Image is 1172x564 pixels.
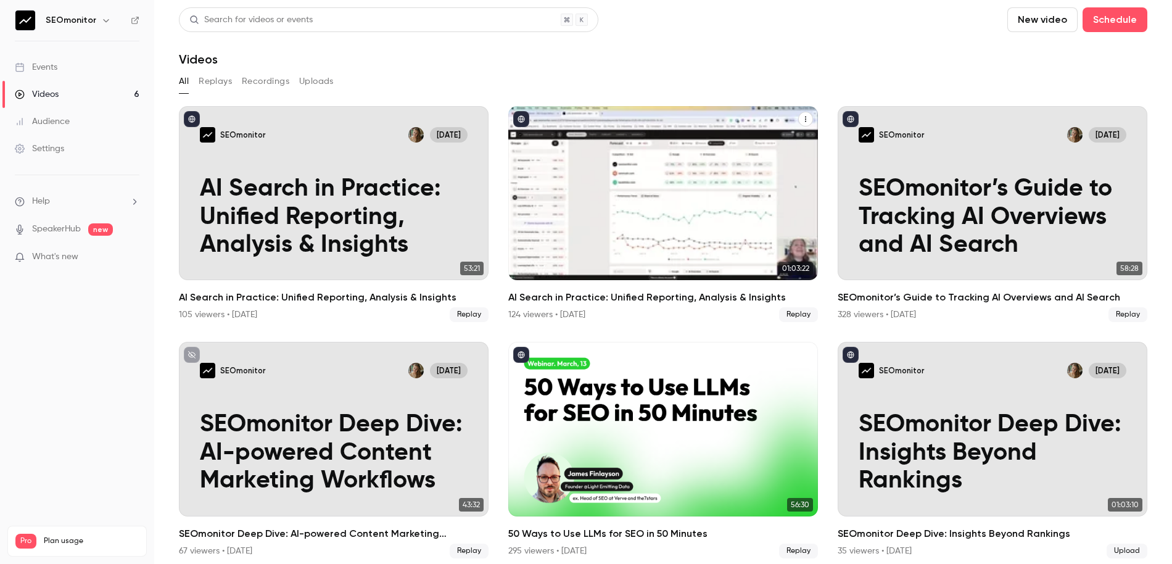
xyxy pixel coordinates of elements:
[508,290,818,305] h2: AI Search in Practice: Unified Reporting, Analysis & Insights
[220,130,266,140] p: SEOmonitor
[179,526,489,541] h2: SEOmonitor Deep Dive: AI-powered Content Marketing Workflows
[408,363,424,378] img: Anastasiia Shpitko
[1108,307,1147,322] span: Replay
[787,498,813,512] span: 56:30
[1067,363,1083,378] img: Anastasiia Shpitko
[459,498,484,512] span: 43:32
[179,106,489,322] a: AI Search in Practice: Unified Reporting, Analysis & Insights SEOmonitorAnastasiia Shpitko[DATE]A...
[179,342,489,558] li: SEOmonitor Deep Dive: AI-powered Content Marketing Workflows
[879,365,925,376] p: SEOmonitor
[859,175,1126,259] p: SEOmonitor’s Guide to Tracking AI Overviews and AI Search
[220,365,266,376] p: SEOmonitor
[46,14,96,27] h6: SEOmonitor
[15,61,57,73] div: Events
[430,127,468,143] span: [DATE]
[879,130,925,140] p: SEOmonitor
[1108,498,1142,512] span: 01:03:10
[859,363,874,378] img: SEOmonitor Deep Dive: Insights Beyond Rankings
[88,223,113,236] span: new
[843,111,859,127] button: published
[508,106,818,322] a: 01:03:22AI Search in Practice: Unified Reporting, Analysis & Insights124 viewers • [DATE]Replay
[179,106,1147,558] ul: Videos
[508,309,585,321] div: 124 viewers • [DATE]
[838,290,1147,305] h2: SEOmonitor’s Guide to Tracking AI Overviews and AI Search
[200,175,468,259] p: AI Search in Practice: Unified Reporting, Analysis & Insights
[508,342,818,558] li: 50 Ways to Use LLMs for SEO in 50 Minutes
[430,363,468,378] span: [DATE]
[838,545,912,557] div: 35 viewers • [DATE]
[508,545,587,557] div: 295 viewers • [DATE]
[1083,7,1147,32] button: Schedule
[778,262,813,275] span: 01:03:22
[15,88,59,101] div: Videos
[1067,127,1083,143] img: Anastasiia Shpitko
[508,526,818,541] h2: 50 Ways to Use LLMs for SEO in 50 Minutes
[513,111,529,127] button: published
[184,347,200,363] button: unpublished
[32,251,78,263] span: What's new
[179,290,489,305] h2: AI Search in Practice: Unified Reporting, Analysis & Insights
[199,72,232,91] button: Replays
[779,544,818,558] span: Replay
[513,347,529,363] button: published
[179,7,1147,557] section: Videos
[408,127,424,143] img: Anastasiia Shpitko
[179,106,489,322] li: AI Search in Practice: Unified Reporting, Analysis & Insights
[299,72,334,91] button: Uploads
[189,14,313,27] div: Search for videos or events
[843,347,859,363] button: published
[1007,7,1078,32] button: New video
[508,106,818,322] li: AI Search in Practice: Unified Reporting, Analysis & Insights
[1089,363,1126,378] span: [DATE]
[779,307,818,322] span: Replay
[450,544,489,558] span: Replay
[15,195,139,208] li: help-dropdown-opener
[450,307,489,322] span: Replay
[838,309,916,321] div: 328 viewers • [DATE]
[15,143,64,155] div: Settings
[242,72,289,91] button: Recordings
[838,342,1147,558] a: SEOmonitor Deep Dive: Insights Beyond RankingsSEOmonitorAnastasiia Shpitko[DATE]SEOmonitor Deep D...
[184,111,200,127] button: published
[838,342,1147,558] li: SEOmonitor Deep Dive: Insights Beyond Rankings
[838,526,1147,541] h2: SEOmonitor Deep Dive: Insights Beyond Rankings
[179,309,257,321] div: 105 viewers • [DATE]
[838,106,1147,322] li: SEOmonitor’s Guide to Tracking AI Overviews and AI Search
[32,223,81,236] a: SpeakerHub
[460,262,484,275] span: 53:21
[200,127,215,143] img: AI Search in Practice: Unified Reporting, Analysis & Insights
[508,342,818,558] a: 56:3050 Ways to Use LLMs for SEO in 50 Minutes295 viewers • [DATE]Replay
[859,127,874,143] img: SEOmonitor’s Guide to Tracking AI Overviews and AI Search
[32,195,50,208] span: Help
[200,411,468,495] p: SEOmonitor Deep Dive: AI-powered Content Marketing Workflows
[200,363,215,378] img: SEOmonitor Deep Dive: AI-powered Content Marketing Workflows
[15,10,35,30] img: SEOmonitor
[179,52,218,67] h1: Videos
[125,252,139,263] iframe: Noticeable Trigger
[1089,127,1126,143] span: [DATE]
[179,342,489,558] a: SEOmonitor Deep Dive: AI-powered Content Marketing WorkflowsSEOmonitorAnastasiia Shpitko[DATE]SEO...
[179,72,189,91] button: All
[838,106,1147,322] a: SEOmonitor’s Guide to Tracking AI Overviews and AI Search SEOmonitorAnastasiia Shpitko[DATE]SEOmo...
[859,411,1126,495] p: SEOmonitor Deep Dive: Insights Beyond Rankings
[15,115,70,128] div: Audience
[1116,262,1142,275] span: 58:28
[1107,544,1147,558] span: Upload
